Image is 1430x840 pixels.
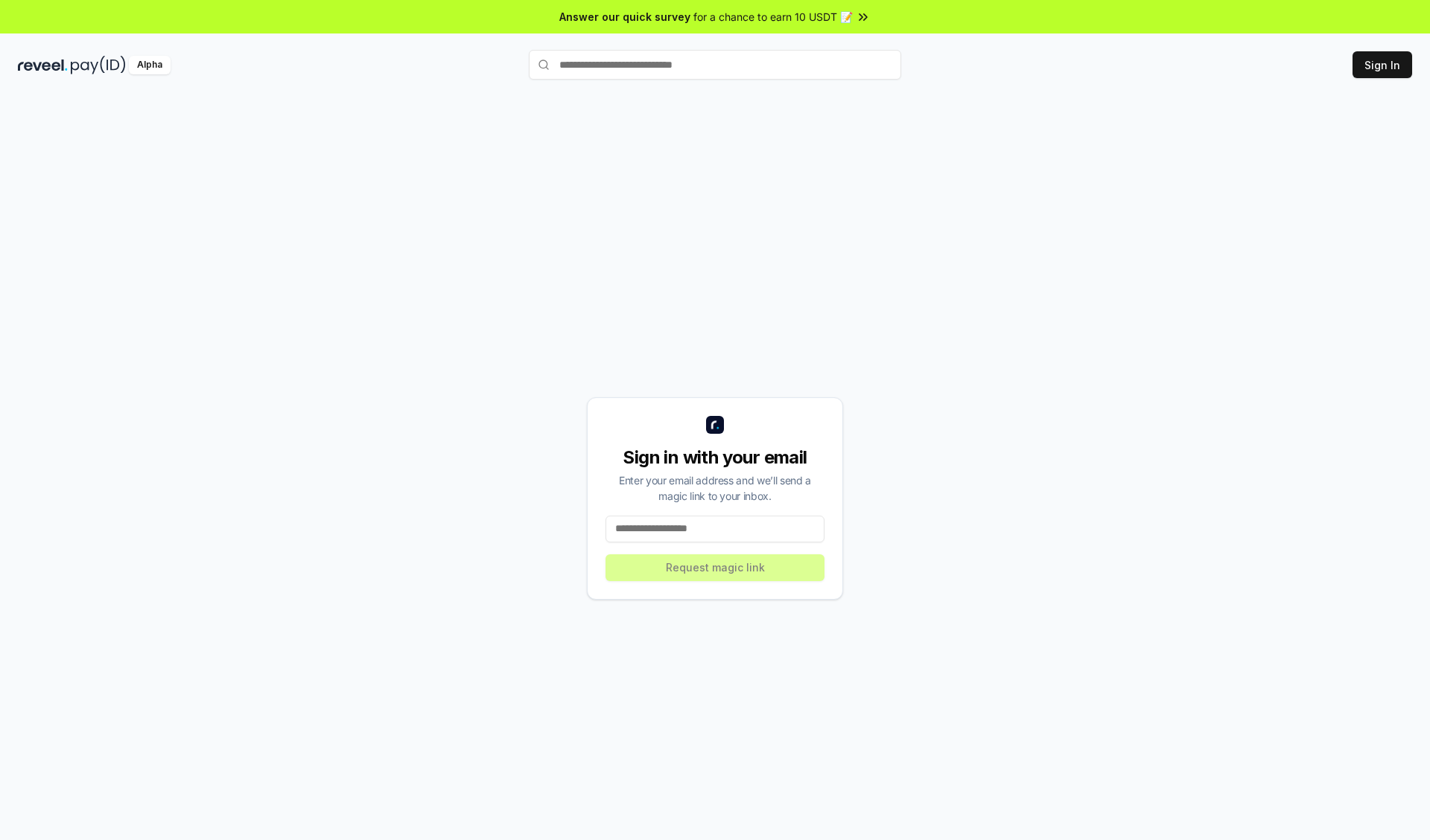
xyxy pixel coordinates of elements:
span: Answer our quick survey [559,9,690,25]
div: Enter your email address and we’ll send a magic link to your inbox. [606,472,824,504]
img: reveel_dark [18,56,68,74]
button: Sign In [1353,51,1412,78]
div: Sign in with your email [606,446,824,469]
img: pay_id [71,56,126,74]
div: Alpha [129,56,171,74]
span: for a chance to earn 10 USDT 📝 [693,9,853,25]
img: logo_small [706,416,724,434]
